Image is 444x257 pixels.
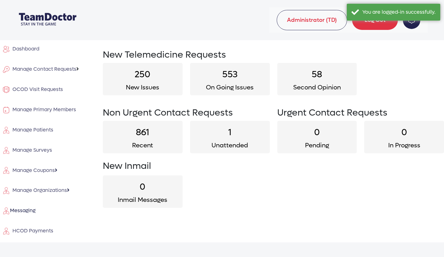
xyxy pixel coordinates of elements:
[103,63,183,96] a: 250New Issues
[103,195,183,205] p: Inmail Messages
[2,86,10,93] img: membership.svg
[10,106,76,113] span: Manage Primary Members
[2,66,10,73] img: key.svg
[190,127,270,138] h2: 1
[103,121,183,154] a: 861Recent
[10,227,53,234] span: HCOD Payments
[103,107,270,118] h2: Non Urgent Contact Requests
[277,63,357,96] a: 58Second Opinion
[103,69,183,80] h2: 250
[364,121,444,154] a: 0In Progress
[2,227,10,235] img: employe.svg
[277,83,357,92] p: Second Opinion
[364,141,444,150] p: In Progress
[10,187,67,193] span: Manage Organizations
[103,127,183,138] h2: 861
[36,208,44,214] span: 16
[364,127,444,138] h2: 0
[2,207,10,215] img: employe.svg
[190,69,270,80] h2: 553
[2,45,10,53] img: user.svg
[103,182,183,193] h2: 0
[103,141,183,150] p: Recent
[190,83,270,92] p: On Going Issues
[277,10,347,30] span: Administrator (TD)
[277,127,357,138] h2: 0
[277,141,357,150] p: Pending
[2,126,10,134] img: employe.svg
[2,147,10,154] img: employe.svg
[103,50,444,60] h2: New Telemedicine Requests
[362,8,436,16] div: You are logged-in successfully.
[103,83,183,92] p: New Issues
[103,175,183,208] a: 0Inmail Messages
[2,106,10,114] img: visit.svg
[277,121,357,154] a: 0Pending
[10,86,63,93] span: OCOD Visit Requests
[190,121,270,154] a: 1Unattended
[2,167,10,174] img: employe.svg
[2,187,10,194] img: employe.svg
[103,161,444,172] h2: New Inmail
[277,69,357,80] h2: 58
[10,126,53,133] span: Manage Patients
[190,141,270,150] p: Unattended
[190,63,270,96] a: 553On Going Issues
[10,66,76,72] span: Manage Contact Requests
[10,147,52,153] span: Manage Surveys
[10,167,55,174] span: Manage Coupons
[10,45,39,52] span: Dashboard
